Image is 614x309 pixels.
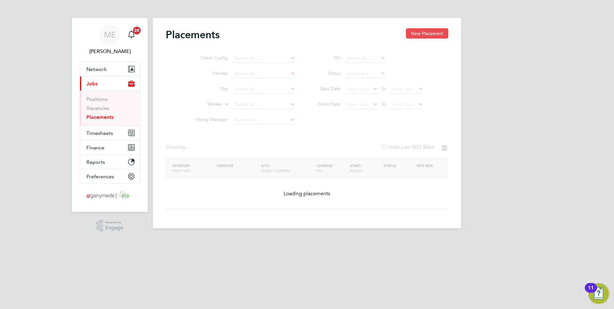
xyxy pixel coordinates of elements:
a: Placements [86,114,114,120]
button: New Placement [406,28,448,39]
span: Timesheets [86,130,113,136]
span: ME [104,31,116,39]
h2: Placements [166,28,220,41]
span: 20 [133,27,141,34]
button: Finance [80,140,140,154]
button: Open Resource Center, 11 new notifications [588,283,609,304]
span: Reports [86,159,105,165]
div: 11 [588,288,594,296]
span: ... [186,144,189,150]
label: Hide Low IR35 Risks [381,144,434,150]
a: Powered byEngage [96,220,124,232]
span: Network [86,66,107,72]
a: Vacancies [86,105,109,111]
img: ganymedesolutions-logo-retina.png [85,190,135,200]
nav: Main navigation [72,18,148,212]
a: ME[PERSON_NAME] [80,24,140,55]
a: Positions [86,96,108,102]
span: Engage [105,225,123,231]
span: Mia Eckersley [80,48,140,55]
a: Go to home page [80,190,140,200]
button: Network [80,62,140,76]
a: 20 [125,24,138,45]
div: Jobs [80,91,140,126]
button: Timesheets [80,126,140,140]
span: Finance [86,145,104,151]
button: Jobs [80,76,140,91]
button: Reports [80,155,140,169]
span: Jobs [86,81,98,87]
button: Preferences [80,169,140,183]
span: Preferences [86,173,114,180]
div: Showing [166,144,191,151]
span: Powered by [105,220,123,225]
